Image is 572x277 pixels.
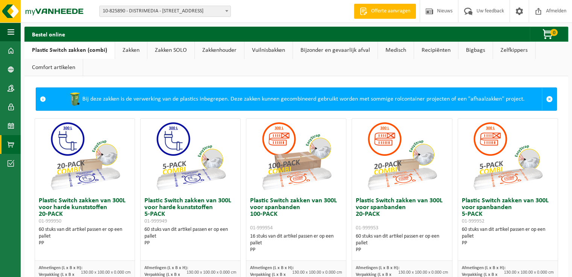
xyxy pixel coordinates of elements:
[259,119,334,194] img: 01-999954
[542,88,557,110] a: Sluit melding
[144,240,237,247] div: PP
[250,197,342,231] h3: Plastic Switch zakken van 300L voor spanbanden 100-PACK
[39,226,131,247] div: 60 stuks van dit artikel passen er op een pallet
[115,42,147,59] a: Zakken
[293,42,378,59] a: Bijzonder en gevaarlijk afval
[378,42,414,59] a: Medisch
[369,8,412,15] span: Offerte aanvragen
[24,59,83,76] a: Comfort artikelen
[47,119,123,194] img: 01-999950
[99,6,231,17] span: 10-825890 - DISTRIMEDIA - 8700 TIELT, MEULEBEEKSESTEENWEG 20
[50,88,542,110] div: Bij deze zakken is de verwerking van de plastics inbegrepen. Deze zakken kunnen gecombineerd gebr...
[504,270,554,275] span: 130.00 x 100.00 x 0.000 cm
[144,218,167,224] span: 01-999949
[364,119,440,194] img: 01-999953
[195,42,244,59] a: Zakkenhouder
[462,240,554,247] div: PP
[356,197,448,231] h3: Plastic Switch zakken van 300L voor spanbanden 20-PACK
[462,266,505,270] span: Afmetingen (L x B x H):
[250,233,342,253] div: 16 stuks van dit artikel passen er op een pallet
[250,225,273,231] span: 01-999954
[250,266,294,270] span: Afmetingen (L x B x H):
[100,6,231,17] span: 10-825890 - DISTRIMEDIA - 8700 TIELT, MEULEBEEKSESTEENWEG 20
[39,218,61,224] span: 01-999950
[250,247,342,253] div: PP
[39,197,131,224] h3: Plastic Switch zakken van 300L voor harde kunststoffen 20-PACK
[144,266,188,270] span: Afmetingen (L x B x H):
[414,42,458,59] a: Recipiënten
[292,270,342,275] span: 130.00 x 100.00 x 0.000 cm
[550,29,558,36] span: 0
[493,42,535,59] a: Zelfkippers
[462,197,554,224] h3: Plastic Switch zakken van 300L voor spanbanden 5-PACK
[356,266,399,270] span: Afmetingen (L x B x H):
[153,119,228,194] img: 01-999949
[144,197,237,224] h3: Plastic Switch zakken van 300L voor harde kunststoffen 5-PACK
[244,42,293,59] a: Vuilnisbakken
[356,233,448,253] div: 60 stuks van dit artikel passen er op een pallet
[356,225,378,231] span: 01-999953
[462,218,484,224] span: 01-999952
[187,270,237,275] span: 130.00 x 100.00 x 0.000 cm
[39,266,82,270] span: Afmetingen (L x B x H):
[354,4,416,19] a: Offerte aanvragen
[24,27,73,41] h2: Bestel online
[470,119,545,194] img: 01-999952
[144,226,237,247] div: 60 stuks van dit artikel passen er op een pallet
[458,42,493,59] a: Bigbags
[530,27,567,42] button: 0
[24,42,115,59] a: Plastic Switch zakken (combi)
[147,42,194,59] a: Zakken SOLO
[39,240,131,247] div: PP
[67,92,82,107] img: WB-0240-HPE-GN-50.png
[356,247,448,253] div: PP
[81,270,131,275] span: 130.00 x 100.00 x 0.000 cm
[398,270,448,275] span: 130.00 x 100.00 x 0.000 cm
[462,226,554,247] div: 60 stuks van dit artikel passen er op een pallet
